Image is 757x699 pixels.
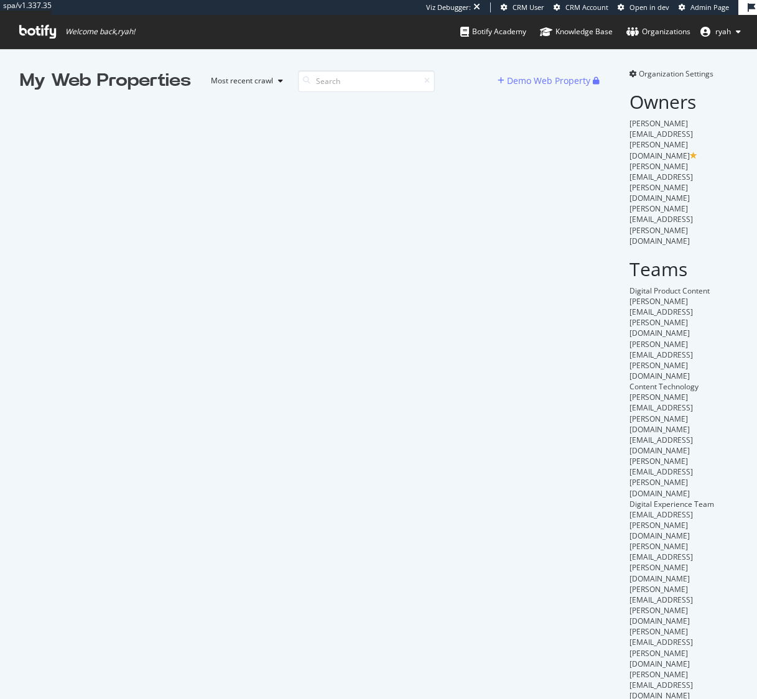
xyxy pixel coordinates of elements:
span: Admin Page [690,2,729,12]
span: ryah [715,26,731,37]
span: [EMAIL_ADDRESS][PERSON_NAME][DOMAIN_NAME] [629,509,693,541]
span: [PERSON_NAME][EMAIL_ADDRESS][PERSON_NAME][DOMAIN_NAME] [629,626,693,669]
span: CRM User [513,2,544,12]
span: [PERSON_NAME][EMAIL_ADDRESS][PERSON_NAME][DOMAIN_NAME] [629,456,693,498]
span: CRM Account [565,2,608,12]
h2: Teams [629,259,737,279]
span: [PERSON_NAME][EMAIL_ADDRESS][PERSON_NAME][DOMAIN_NAME] [629,584,693,626]
span: [PERSON_NAME][EMAIL_ADDRESS][PERSON_NAME][DOMAIN_NAME] [629,392,693,434]
span: [PERSON_NAME][EMAIL_ADDRESS][PERSON_NAME][DOMAIN_NAME] [629,203,693,246]
div: Digital Experience Team [629,499,737,509]
span: [PERSON_NAME][EMAIL_ADDRESS][PERSON_NAME][DOMAIN_NAME] [629,296,693,338]
a: CRM Account [554,2,608,12]
div: My Web Properties [20,68,191,93]
div: Content Technology [629,381,737,392]
button: Demo Web Property [498,71,593,91]
span: [PERSON_NAME][EMAIL_ADDRESS][PERSON_NAME][DOMAIN_NAME] [629,541,693,583]
div: Demo Web Property [507,75,590,87]
div: Knowledge Base [540,25,613,38]
span: [PERSON_NAME][EMAIL_ADDRESS][PERSON_NAME][DOMAIN_NAME] [629,339,693,381]
a: CRM User [501,2,544,12]
div: Digital Product Content [629,285,737,296]
div: Organizations [626,25,690,38]
div: Botify Academy [460,25,526,38]
span: Open in dev [629,2,669,12]
a: Demo Web Property [498,75,593,86]
span: Organization Settings [639,68,713,79]
div: Most recent crawl [211,77,273,85]
span: [PERSON_NAME][EMAIL_ADDRESS][PERSON_NAME][DOMAIN_NAME] [629,118,693,160]
span: Welcome back, ryah ! [65,27,135,37]
a: Open in dev [618,2,669,12]
div: Viz Debugger: [426,2,471,12]
a: Admin Page [679,2,729,12]
a: Knowledge Base [540,15,613,49]
span: [PERSON_NAME][EMAIL_ADDRESS][PERSON_NAME][DOMAIN_NAME] [629,161,693,203]
a: Organizations [626,15,690,49]
h2: Owners [629,91,737,112]
span: [EMAIL_ADDRESS][DOMAIN_NAME] [629,435,693,456]
a: Botify Academy [460,15,526,49]
input: Search [298,70,435,92]
button: ryah [690,22,751,42]
button: Most recent crawl [201,71,288,91]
